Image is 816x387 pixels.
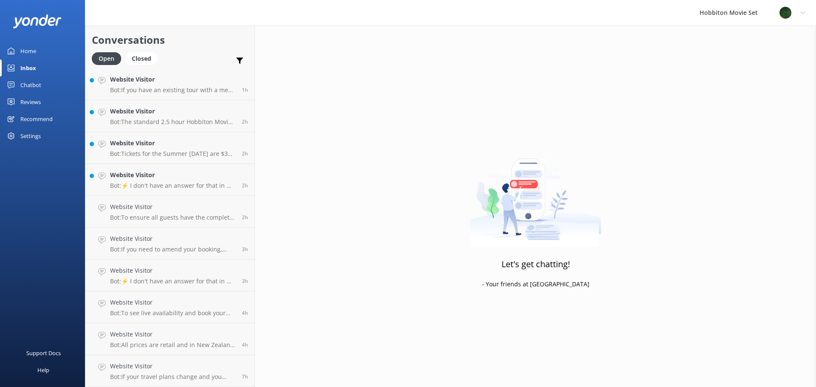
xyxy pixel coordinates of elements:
p: - Your friends at [GEOGRAPHIC_DATA] [482,280,589,289]
span: Sep 14 2025 09:44am (UTC +12:00) Pacific/Auckland [242,373,248,380]
h4: Website Visitor [110,234,235,243]
p: Bot: If you need to amend your booking, please contact our team at [EMAIL_ADDRESS][DOMAIN_NAME] o... [110,246,235,253]
h4: Website Visitor [110,138,235,148]
h4: Website Visitor [110,330,235,339]
span: Sep 14 2025 02:31pm (UTC +12:00) Pacific/Auckland [242,118,248,125]
a: Website VisitorBot:To see live availability and book your Hobbiton tour, please visit [DOMAIN_NAM... [85,291,255,323]
h4: Website Visitor [110,107,235,116]
img: 34-1625720359.png [779,6,792,19]
img: yonder-white-logo.png [13,14,62,28]
p: Bot: If you have an existing tour with a meal, you can purchase a cake for a special occasion. Fo... [110,86,235,94]
span: Sep 14 2025 03:16pm (UTC +12:00) Pacific/Auckland [242,86,248,93]
p: Bot: To see live availability and book your Hobbiton tour, please visit [DOMAIN_NAME][URL], or yo... [110,309,235,317]
div: Inbox [20,59,36,76]
div: Support Docs [26,345,61,362]
div: Home [20,42,36,59]
h2: Conversations [92,32,248,48]
h3: Let's get chatting! [501,257,570,271]
p: Bot: ⚡ I don't have an answer for that in my knowledge base. Please try and rephrase your questio... [110,182,235,189]
h4: Website Visitor [110,298,235,307]
div: Help [37,362,49,379]
p: Bot: ⚡ I don't have an answer for that in my knowledge base. Please try and rephrase your questio... [110,277,235,285]
span: Sep 14 2025 12:42pm (UTC +12:00) Pacific/Auckland [242,309,248,316]
a: Website VisitorBot:The standard 2.5 hour Hobbiton Movie Set Tour is our most inexpensive experien... [85,100,255,132]
div: Open [92,52,121,65]
a: Website VisitorBot:⚡ I don't have an answer for that in my knowledge base. Please try and rephras... [85,164,255,196]
a: Website VisitorBot:If you need to amend your booking, please contact our team at [EMAIL_ADDRESS][... [85,228,255,260]
p: Bot: Tickets for the Summer [DATE] are $300 per person, and there are no child or youth rates off... [110,150,235,158]
span: Sep 14 2025 01:24pm (UTC +12:00) Pacific/Auckland [242,277,248,285]
span: Sep 14 2025 02:18pm (UTC +12:00) Pacific/Auckland [242,182,248,189]
p: Bot: All prices are retail and in New Zealand Dollars (NZD) - GST inclusive. [110,341,235,349]
a: Website VisitorBot:⚡ I don't have an answer for that in my knowledge base. Please try and rephras... [85,260,255,291]
div: Settings [20,127,41,144]
a: Website VisitorBot:To ensure all guests have the complete experience, the only way to access the ... [85,196,255,228]
div: Reviews [20,93,41,110]
h4: Website Visitor [110,170,235,180]
span: Sep 14 2025 02:26pm (UTC +12:00) Pacific/Auckland [242,150,248,157]
a: Website VisitorBot:If your travel plans change and you need to amend your booking, please contact... [85,355,255,387]
a: Website VisitorBot:Tickets for the Summer [DATE] are $300 per person, and there are no child or y... [85,132,255,164]
div: Recommend [20,110,53,127]
div: Chatbot [20,76,41,93]
p: Bot: If your travel plans change and you need to amend your booking, please contact our team at [... [110,373,235,381]
a: Website VisitorBot:All prices are retail and in New Zealand Dollars (NZD) - GST inclusive.4h [85,323,255,355]
h4: Website Visitor [110,75,235,84]
span: Sep 14 2025 12:14pm (UTC +12:00) Pacific/Auckland [242,341,248,348]
h4: Website Visitor [110,266,235,275]
a: Closed [125,54,162,63]
p: Bot: To ensure all guests have the complete experience, the only way to access the Hobbiton Movie... [110,214,235,221]
a: Open [92,54,125,63]
h4: Website Visitor [110,362,235,371]
div: Closed [125,52,158,65]
h4: Website Visitor [110,202,235,212]
p: Bot: The standard 2.5 hour Hobbiton Movie Set Tour is our most inexpensive experience. [110,118,235,126]
a: Website VisitorBot:If you have an existing tour with a meal, you can purchase a cake for a specia... [85,68,255,100]
span: Sep 14 2025 01:48pm (UTC +12:00) Pacific/Auckland [242,246,248,253]
span: Sep 14 2025 02:05pm (UTC +12:00) Pacific/Auckland [242,214,248,221]
img: artwork of a man stealing a conversation from at giant smartphone [470,141,601,247]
